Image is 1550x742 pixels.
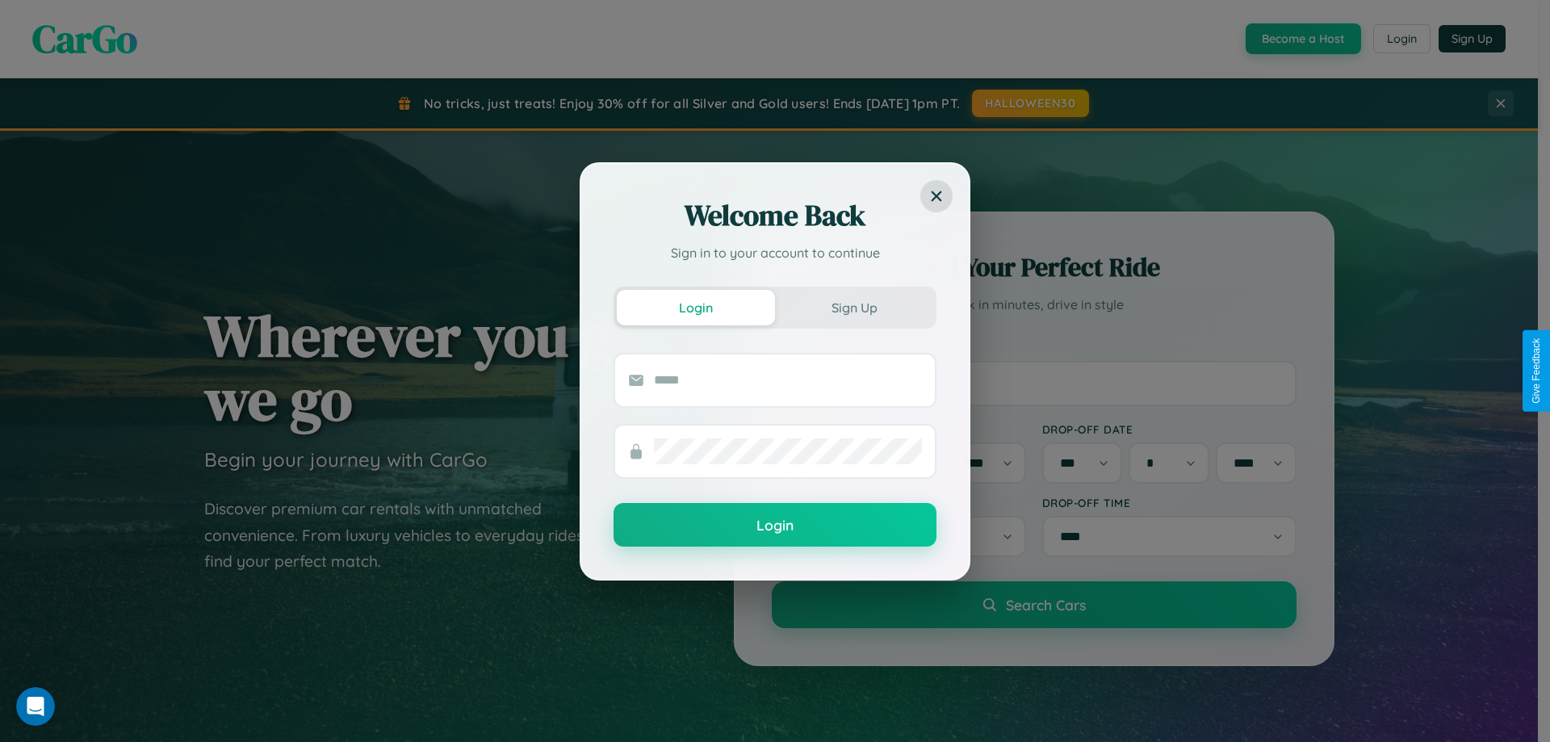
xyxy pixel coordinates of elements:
[16,687,55,726] iframe: Intercom live chat
[775,290,933,325] button: Sign Up
[614,196,936,235] h2: Welcome Back
[617,290,775,325] button: Login
[614,503,936,547] button: Login
[1531,338,1542,404] div: Give Feedback
[614,243,936,262] p: Sign in to your account to continue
